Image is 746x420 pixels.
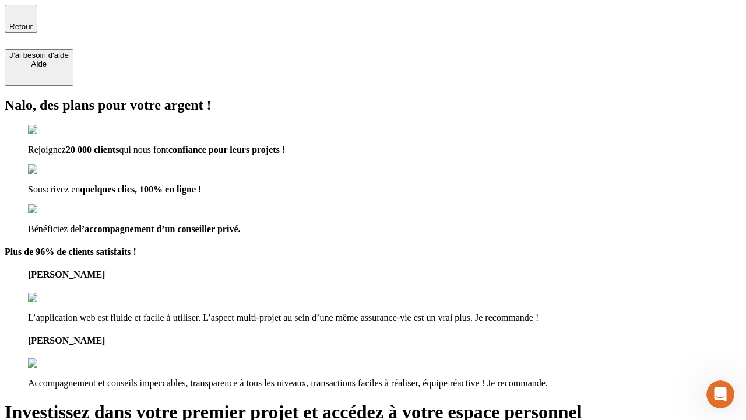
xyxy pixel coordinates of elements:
img: reviews stars [28,358,86,369]
div: J’ai besoin d'aide [9,51,69,60]
span: quelques clics, 100% en ligne ! [80,184,201,194]
p: L’application web est fluide et facile à utiliser. L’aspect multi-projet au sein d’une même assur... [28,313,741,323]
img: reviews stars [28,293,86,303]
span: Souscrivez en [28,184,80,194]
img: checkmark [28,125,78,135]
img: checkmark [28,204,78,215]
h4: [PERSON_NAME] [28,335,741,346]
h2: Nalo, des plans pour votre argent ! [5,97,741,113]
span: Bénéficiez de [28,224,79,234]
img: checkmark [28,164,78,175]
iframe: Intercom live chat [706,380,734,408]
span: confiance pour leurs projets ! [168,145,285,155]
div: Aide [9,60,69,68]
button: Retour [5,5,37,33]
span: Rejoignez [28,145,66,155]
span: l’accompagnement d’un conseiller privé. [79,224,241,234]
h4: Plus de 96% de clients satisfaits ! [5,247,741,257]
button: J’ai besoin d'aideAide [5,49,73,86]
span: Retour [9,22,33,31]
span: qui nous font [119,145,168,155]
p: Accompagnement et conseils impeccables, transparence à tous les niveaux, transactions faciles à r... [28,378,741,388]
span: 20 000 clients [66,145,119,155]
h4: [PERSON_NAME] [28,269,741,280]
